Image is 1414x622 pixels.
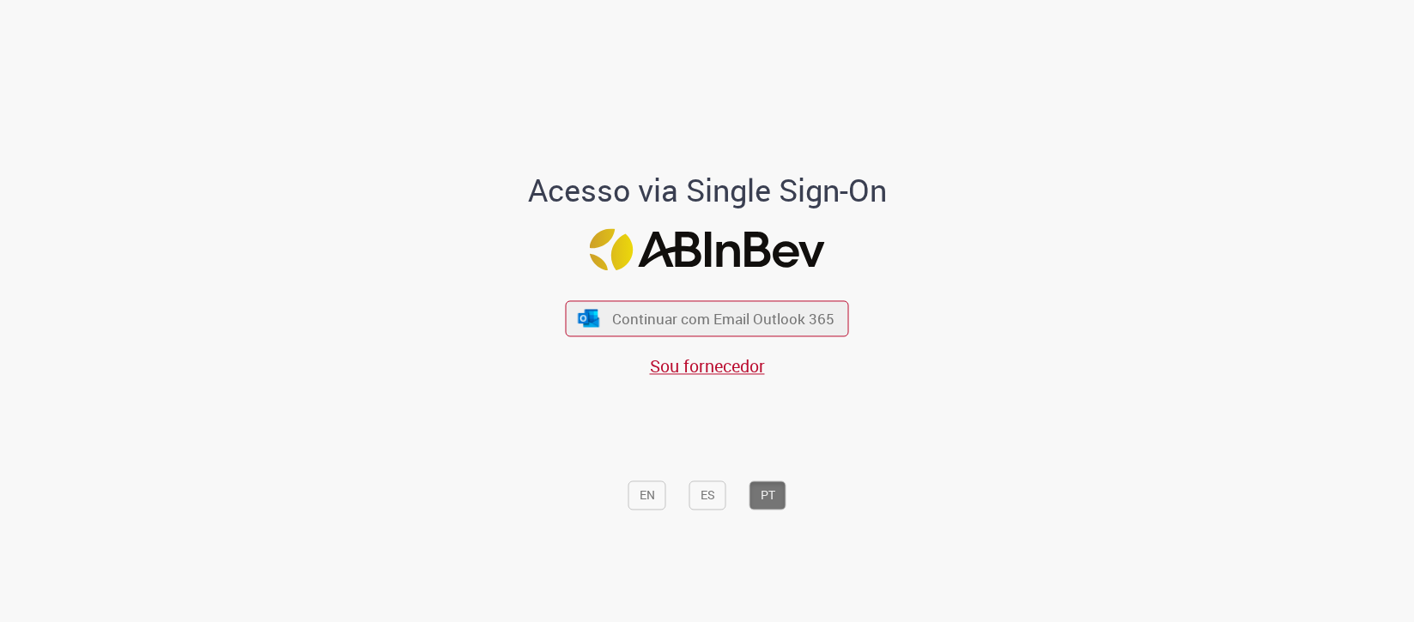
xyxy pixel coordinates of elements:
[689,481,726,510] button: ES
[590,228,825,270] img: Logo ABInBev
[650,354,765,377] a: Sou fornecedor
[469,174,945,208] h1: Acesso via Single Sign-On
[576,309,600,327] img: ícone Azure/Microsoft 360
[749,481,786,510] button: PT
[566,301,849,336] button: ícone Azure/Microsoft 360 Continuar com Email Outlook 365
[628,481,666,510] button: EN
[612,309,834,329] span: Continuar com Email Outlook 365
